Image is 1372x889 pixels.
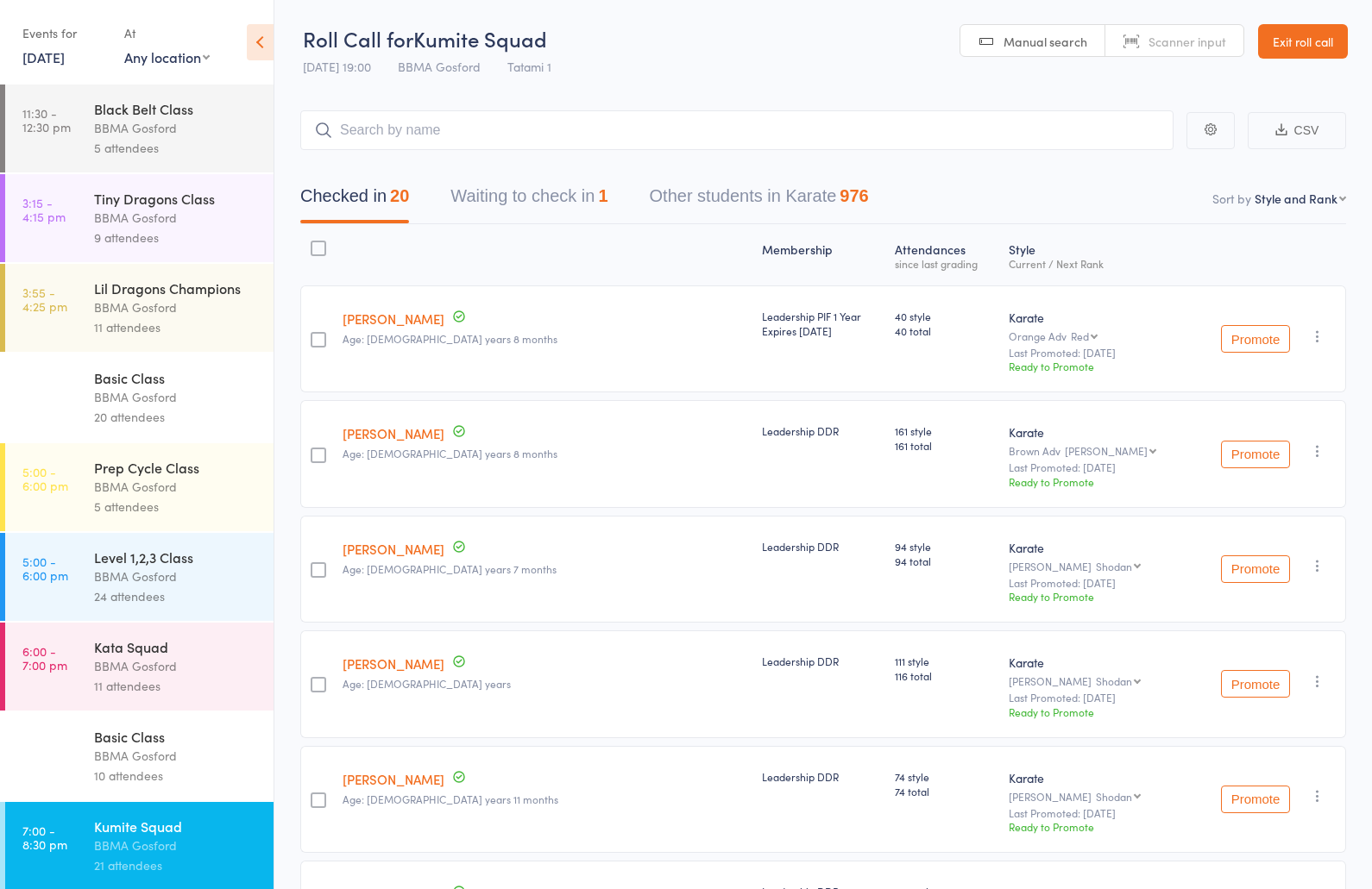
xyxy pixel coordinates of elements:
div: Style [1002,232,1192,278]
div: Tiny Dragons Class [94,189,259,208]
small: Last Promoted: [DATE] [1009,577,1185,589]
span: Age: [DEMOGRAPHIC_DATA] years 11 months [343,792,558,806]
a: 3:55 -4:25 pmLil Dragons ChampionsBBMA Gosford11 attendees [5,264,274,352]
a: [DATE] [22,47,65,66]
div: Events for [22,19,107,47]
div: 20 [390,186,409,205]
time: 6:00 - 6:45 pm [22,734,68,761]
div: Ready to Promote [1009,474,1185,489]
time: 3:55 - 4:25 pm [22,285,67,313]
button: Promote [1221,670,1290,698]
button: Promote [1221,555,1290,583]
div: Membership [755,232,888,278]
button: Other students in Karate976 [650,178,869,223]
div: BBMA Gosford [94,477,259,497]
div: Basic Class [94,727,259,746]
button: Promote [1221,325,1290,353]
div: Ready to Promote [1009,589,1185,604]
time: 11:30 - 12:30 pm [22,106,71,134]
div: Shodan [1096,791,1132,802]
span: BBMA Gosford [398,58,481,75]
a: 6:00 -7:00 pmKata SquadBBMA Gosford11 attendees [5,623,274,711]
div: Leadership DDR [762,769,881,784]
small: Last Promoted: [DATE] [1009,692,1185,704]
span: Age: [DEMOGRAPHIC_DATA] years 8 months [343,331,557,346]
span: 74 total [895,784,995,798]
small: Last Promoted: [DATE] [1009,461,1185,473]
div: Kata Squad [94,637,259,656]
a: 5:00 -6:00 pmPrep Cycle ClassBBMA Gosford5 attendees [5,443,274,531]
div: Any location [124,47,210,66]
div: [PERSON_NAME] [1065,445,1148,456]
div: BBMA Gosford [94,208,259,228]
div: 1 [598,186,607,205]
div: Shodan [1096,675,1132,686]
time: 7:00 - 8:30 pm [22,823,67,851]
div: 11 attendees [94,676,259,696]
span: 74 style [895,769,995,784]
div: Leadership DDR [762,423,881,438]
time: 5:00 - 6:00 pm [22,465,68,492]
div: Style and Rank [1255,190,1337,207]
div: since last grading [895,258,995,269]
div: Expires [DATE] [762,323,881,338]
div: 21 attendees [94,855,259,875]
div: BBMA Gosford [94,297,259,317]
time: 6:00 - 7:00 pm [22,644,67,672]
div: At [124,19,210,47]
div: Ready to Promote [1009,359,1185,373]
div: Basic Class [94,368,259,387]
div: Atten­dances [888,232,1002,278]
div: Leadership DDR [762,539,881,554]
span: 161 style [895,423,995,438]
div: Current / Next Rank [1009,258,1185,269]
div: Lil Dragons Champions [94,279,259,297]
div: [PERSON_NAME] [1009,675,1185,686]
a: 11:30 -12:30 pmBlack Belt ClassBBMA Gosford5 attendees [5,85,274,172]
span: 40 style [895,309,995,323]
div: BBMA Gosford [94,836,259,855]
button: Waiting to check in1 [450,178,607,223]
div: Leadership PIF 1 Year [762,309,881,338]
div: Karate [1009,423,1185,441]
span: 161 total [895,438,995,453]
div: 9 attendees [94,228,259,247]
a: 4:00 -4:45 pmBasic ClassBBMA Gosford20 attendees [5,354,274,441]
time: 3:15 - 4:15 pm [22,196,66,223]
div: BBMA Gosford [94,656,259,676]
div: Level 1,2,3 Class [94,548,259,567]
div: Ready to Promote [1009,704,1185,719]
label: Sort by [1212,190,1251,207]
a: 3:15 -4:15 pmTiny Dragons ClassBBMA Gosford9 attendees [5,174,274,262]
span: Tatami 1 [507,58,551,75]
div: [PERSON_NAME] [1009,791,1185,802]
time: 5:00 - 6:00 pm [22,554,68,582]
div: Shodan [1096,560,1132,572]
a: [PERSON_NAME] [343,540,444,558]
div: Kumite Squad [94,817,259,836]
span: Manual search [1004,33,1087,50]
a: 6:00 -6:45 pmBasic ClassBBMA Gosford10 attendees [5,712,274,800]
div: Karate [1009,769,1185,786]
div: BBMA Gosford [94,387,259,407]
div: Karate [1009,309,1185,326]
span: Age: [DEMOGRAPHIC_DATA] years [343,676,511,691]
div: BBMA Gosford [94,567,259,586]
span: [DATE] 19:00 [303,58,371,75]
span: Kumite Squad [413,24,547,53]
a: Exit roll call [1258,24,1348,59]
a: 5:00 -6:00 pmLevel 1,2,3 ClassBBMA Gosford24 attendees [5,533,274,621]
div: 5 attendees [94,138,259,158]
div: Karate [1009,539,1185,556]
a: [PERSON_NAME] [343,424,444,442]
a: [PERSON_NAME] [343,654,444,673]
input: Search by name [300,110,1174,150]
div: Ready to Promote [1009,819,1185,834]
div: 24 attendees [94,586,259,606]
small: Last Promoted: [DATE] [1009,347,1185,359]
span: 40 total [895,323,995,338]
div: BBMA Gosford [94,118,259,138]
small: Last Promoted: [DATE] [1009,807,1185,819]
div: Brown Adv [1009,445,1185,456]
div: BBMA Gosford [94,746,259,766]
